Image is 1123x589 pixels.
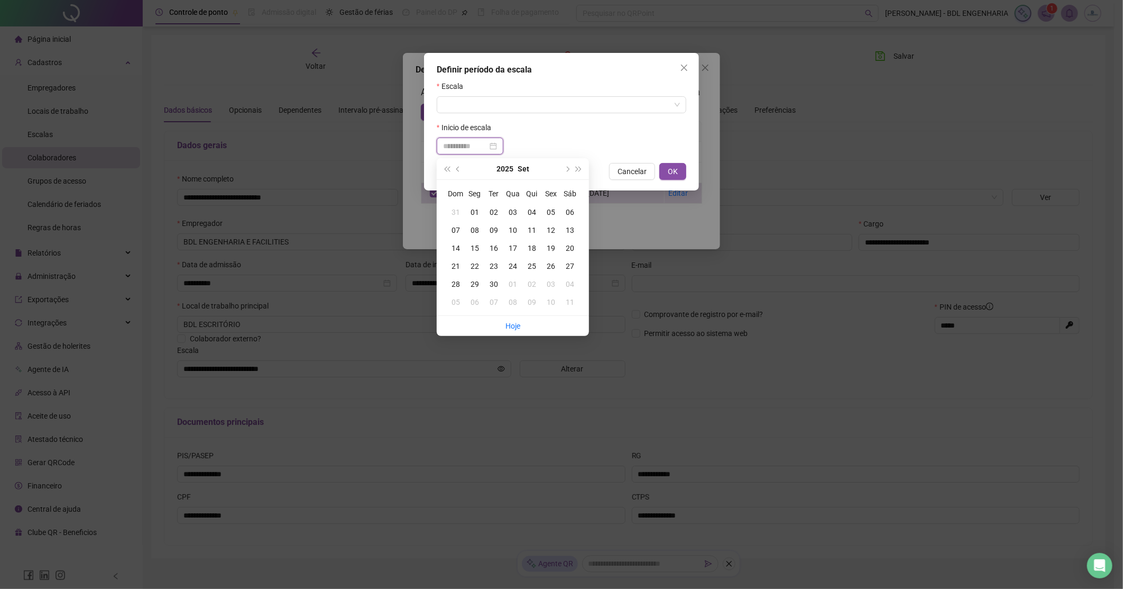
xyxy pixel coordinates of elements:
[560,184,579,203] th: Sáb
[465,293,484,311] td: 2025-10-06
[503,296,522,308] div: 08
[437,80,470,92] label: Escala
[541,275,560,293] td: 2025-10-03
[522,260,541,272] div: 25
[522,224,541,236] div: 11
[518,158,529,179] button: month panel
[609,163,655,180] button: Cancelar
[446,184,465,203] th: Dom
[465,260,484,272] div: 22
[503,239,522,257] td: 2025-09-17
[437,122,498,133] label: Inicio de escala
[446,296,465,308] div: 05
[560,278,579,290] div: 04
[446,257,465,275] td: 2025-09-21
[503,224,522,236] div: 10
[541,257,560,275] td: 2025-09-26
[522,221,541,239] td: 2025-09-11
[465,184,484,203] th: Seg
[541,278,560,290] div: 03
[465,206,484,218] div: 01
[484,239,503,257] td: 2025-09-16
[560,293,579,311] td: 2025-10-11
[503,275,522,293] td: 2025-10-01
[541,242,560,254] div: 19
[446,239,465,257] td: 2025-09-14
[484,221,503,239] td: 2025-09-09
[446,242,465,254] div: 14
[484,242,503,254] div: 16
[465,221,484,239] td: 2025-09-08
[446,275,465,293] td: 2025-09-28
[560,275,579,293] td: 2025-10-04
[560,242,579,254] div: 20
[522,293,541,311] td: 2025-10-09
[446,206,465,218] div: 31
[541,221,560,239] td: 2025-09-12
[465,278,484,290] div: 29
[484,203,503,221] td: 2025-09-02
[484,275,503,293] td: 2025-09-30
[465,257,484,275] td: 2025-09-22
[522,242,541,254] div: 18
[618,166,647,177] span: Cancelar
[484,206,503,218] div: 02
[668,166,678,177] span: OK
[560,296,579,308] div: 11
[659,163,686,180] button: OK
[522,203,541,221] td: 2025-09-04
[560,221,579,239] td: 2025-09-13
[1087,553,1112,578] div: Open Intercom Messenger
[541,260,560,272] div: 26
[503,221,522,239] td: 2025-09-10
[560,224,579,236] div: 13
[503,184,522,203] th: Qua
[453,158,464,179] button: prev-year
[522,239,541,257] td: 2025-09-18
[446,260,465,272] div: 21
[573,158,585,179] button: super-next-year
[465,239,484,257] td: 2025-09-15
[465,275,484,293] td: 2025-09-29
[503,242,522,254] div: 17
[541,224,560,236] div: 12
[541,296,560,308] div: 10
[560,257,579,275] td: 2025-09-27
[465,296,484,308] div: 06
[446,221,465,239] td: 2025-09-07
[560,206,579,218] div: 06
[522,275,541,293] td: 2025-10-02
[503,260,522,272] div: 24
[680,64,688,72] span: close
[484,278,503,290] div: 30
[522,206,541,218] div: 04
[446,278,465,290] div: 28
[541,203,560,221] td: 2025-09-05
[465,203,484,221] td: 2025-09-01
[560,260,579,272] div: 27
[503,257,522,275] td: 2025-09-24
[541,239,560,257] td: 2025-09-19
[441,158,453,179] button: super-prev-year
[505,322,520,330] a: Hoje
[446,203,465,221] td: 2025-08-31
[522,296,541,308] div: 09
[484,184,503,203] th: Ter
[465,224,484,236] div: 08
[437,64,686,76] div: Definir período da escala
[503,293,522,311] td: 2025-10-08
[465,242,484,254] div: 15
[676,59,693,76] button: Close
[560,203,579,221] td: 2025-09-06
[522,278,541,290] div: 02
[522,257,541,275] td: 2025-09-25
[484,260,503,272] div: 23
[503,203,522,221] td: 2025-09-03
[522,184,541,203] th: Qui
[484,293,503,311] td: 2025-10-07
[484,257,503,275] td: 2025-09-23
[541,293,560,311] td: 2025-10-10
[496,158,513,179] button: year panel
[484,224,503,236] div: 09
[484,296,503,308] div: 07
